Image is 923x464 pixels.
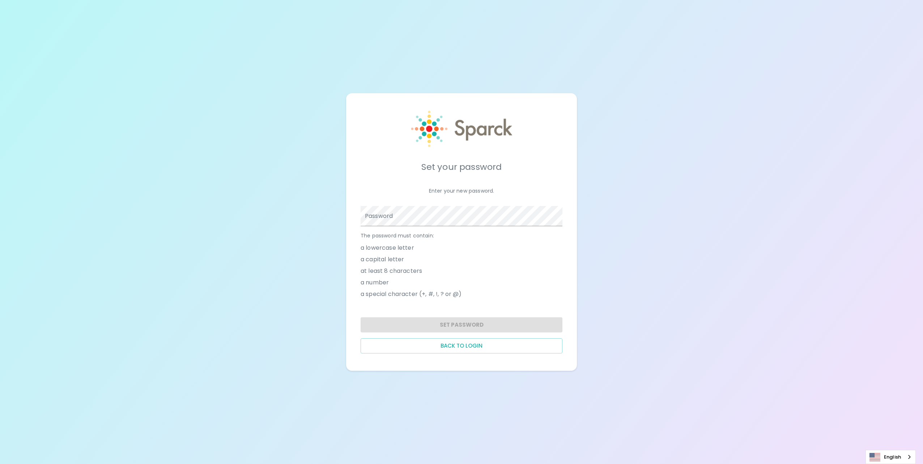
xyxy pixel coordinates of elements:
[361,255,404,264] span: a capital letter
[361,290,462,298] span: a special character (+, #, !, ? or @)
[866,450,915,464] a: English
[361,244,414,252] span: a lowercase letter
[865,450,916,464] aside: Language selected: English
[361,161,562,173] h5: Set your password
[411,111,512,147] img: Sparck logo
[361,187,562,194] p: Enter your new password.
[361,338,562,353] button: Back to login
[865,450,916,464] div: Language
[361,267,422,275] span: at least 8 characters
[361,232,562,239] p: The password must contain:
[361,278,389,287] span: a number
